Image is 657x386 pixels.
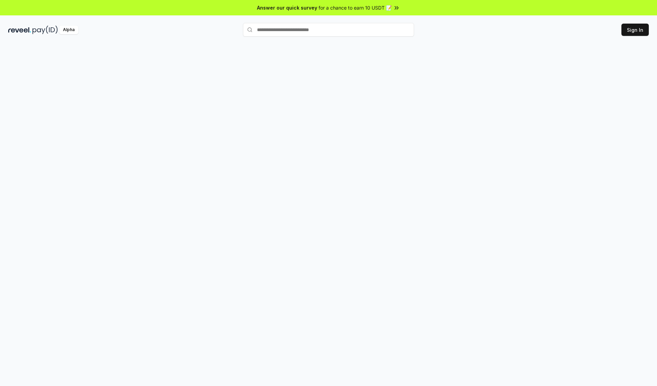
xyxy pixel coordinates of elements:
img: pay_id [33,26,58,34]
button: Sign In [621,24,649,36]
span: Answer our quick survey [257,4,317,11]
img: reveel_dark [8,26,31,34]
span: for a chance to earn 10 USDT 📝 [319,4,392,11]
div: Alpha [59,26,78,34]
